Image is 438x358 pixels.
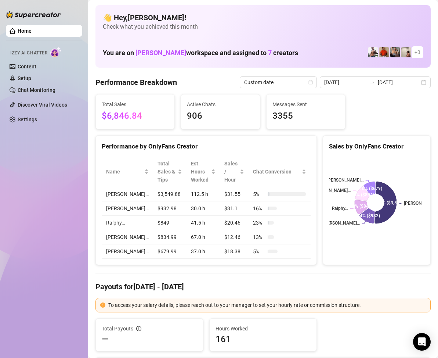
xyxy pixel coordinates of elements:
[102,325,133,333] span: Total Payouts
[102,157,153,187] th: Name
[153,244,187,259] td: $679.99
[378,78,420,86] input: End date
[108,301,426,309] div: To access your salary details, please reach out to your manager to set your hourly rate or commis...
[369,79,375,85] span: swap-right
[220,187,249,201] td: $31.55
[153,201,187,216] td: $932.98
[6,11,61,18] img: logo-BBDzfeDw.svg
[329,142,424,151] div: Sales by OnlyFans Creator
[308,80,313,85] span: calendar
[216,325,311,333] span: Hours Worked
[136,326,141,331] span: info-circle
[102,142,311,151] div: Performance by OnlyFans Creator
[401,47,411,57] img: Ralphy
[102,100,169,108] span: Total Sales
[187,187,220,201] td: 112.5 h
[187,216,220,230] td: 41.5 h
[95,282,431,292] h4: Payouts for [DATE] - [DATE]
[187,109,254,123] span: 906
[413,333,431,351] div: Open Intercom Messenger
[100,302,105,308] span: exclamation-circle
[220,230,249,244] td: $12.46
[18,75,31,81] a: Setup
[102,109,169,123] span: $6,846.84
[324,78,366,86] input: Start date
[18,117,37,122] a: Settings
[268,49,272,57] span: 7
[18,102,67,108] a: Discover Viral Videos
[191,160,210,184] div: Est. Hours Worked
[415,48,420,56] span: + 3
[368,47,378,57] img: JUSTIN
[253,233,265,241] span: 13 %
[102,201,153,216] td: [PERSON_NAME]…
[332,206,348,211] text: Ralphy…
[220,244,249,259] td: $18.38
[153,216,187,230] td: $849
[18,64,36,69] a: Content
[253,190,265,198] span: 5 %
[103,49,298,57] h1: You are on workspace and assigned to creators
[158,160,176,184] span: Total Sales & Tips
[103,12,423,23] h4: 👋 Hey, [PERSON_NAME] !
[18,28,32,34] a: Home
[102,216,153,230] td: Ralphy…
[253,219,265,227] span: 23 %
[187,230,220,244] td: 67.0 h
[369,79,375,85] span: to
[106,168,143,176] span: Name
[102,187,153,201] td: [PERSON_NAME]…
[253,247,265,255] span: 5 %
[249,157,311,187] th: Chat Conversion
[272,109,339,123] span: 3355
[244,77,312,88] span: Custom date
[135,49,186,57] span: [PERSON_NAME]
[272,100,339,108] span: Messages Sent
[253,168,300,176] span: Chat Conversion
[102,333,109,345] span: —
[327,178,363,183] text: [PERSON_NAME]…
[314,188,351,193] text: [PERSON_NAME]…
[102,244,153,259] td: [PERSON_NAME]…
[10,50,47,57] span: Izzy AI Chatter
[50,47,62,57] img: AI Chatter
[216,333,311,345] span: 161
[103,23,423,31] span: Check what you achieved this month
[224,160,238,184] span: Sales / Hour
[253,204,265,212] span: 16 %
[95,77,177,87] h4: Performance Breakdown
[102,230,153,244] td: [PERSON_NAME]…
[220,201,249,216] td: $31.1
[220,157,249,187] th: Sales / Hour
[18,87,55,93] a: Chat Monitoring
[220,216,249,230] td: $20.46
[153,187,187,201] td: $3,549.88
[390,47,400,57] img: George
[187,244,220,259] td: 37.0 h
[187,100,254,108] span: Active Chats
[187,201,220,216] td: 30.0 h
[153,157,187,187] th: Total Sales & Tips
[379,47,389,57] img: Justin
[153,230,187,244] td: $834.99
[323,221,360,226] text: [PERSON_NAME]…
